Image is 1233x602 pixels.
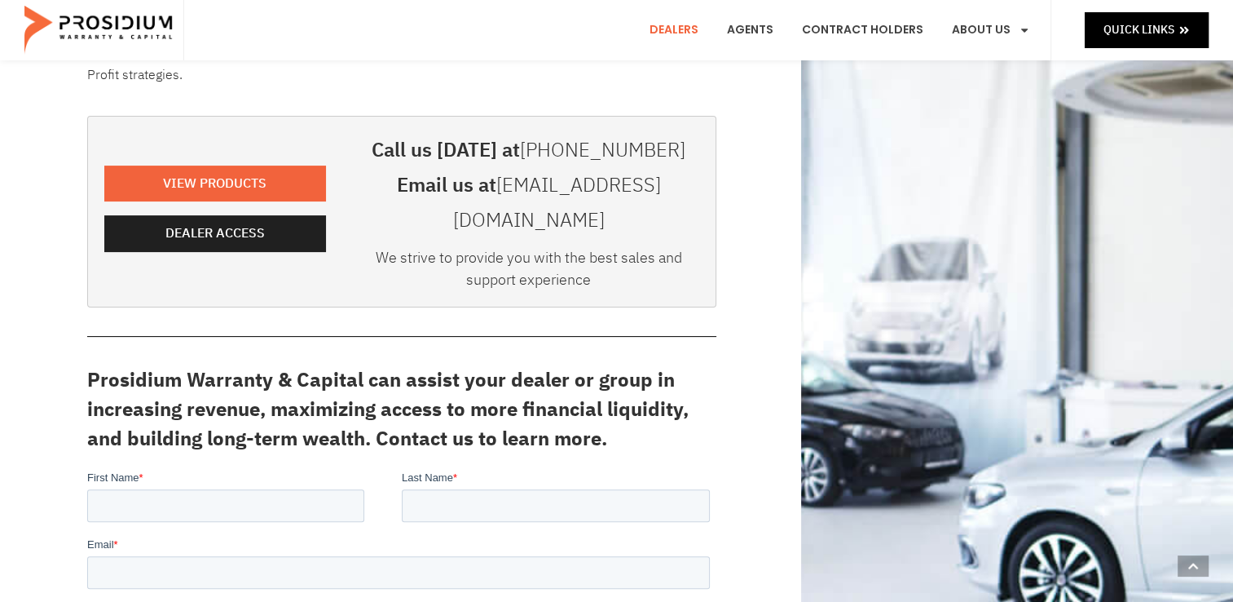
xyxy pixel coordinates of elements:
span: Last Name [315,2,366,14]
a: Quick Links [1085,12,1209,47]
span: Dealer Access [165,222,265,246]
a: [EMAIL_ADDRESS][DOMAIN_NAME] [453,170,661,235]
h3: Call us [DATE] at [359,133,699,168]
a: [PHONE_NUMBER] [520,135,685,165]
h3: Prosidium Warranty & Capital can assist your dealer or group in increasing revenue, maximizing ac... [87,365,716,454]
h3: Email us at [359,168,699,238]
span: Quick Links [1103,20,1174,40]
a: Dealer Access [104,215,326,252]
span: View Products [163,172,266,196]
div: We strive to provide you with the best sales and support experience [359,246,699,299]
a: View Products [104,166,326,202]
